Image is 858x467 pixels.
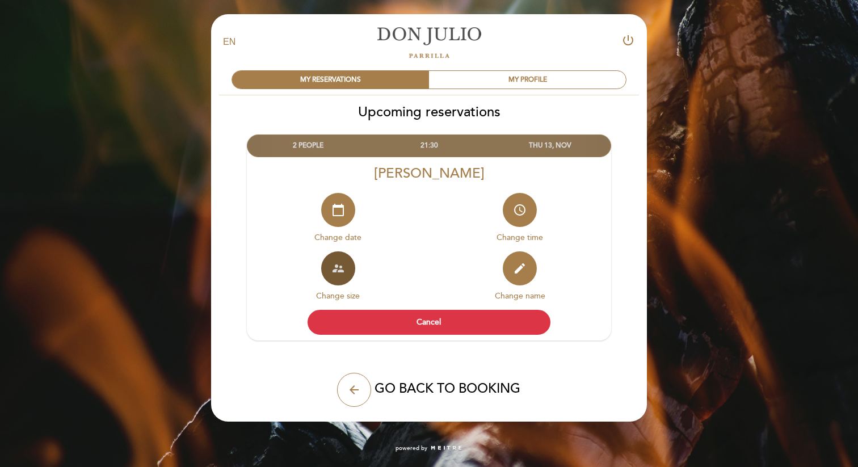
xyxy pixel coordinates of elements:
[430,445,462,451] img: MEITRE
[513,203,527,217] i: access_time
[621,33,635,47] i: power_settings_new
[368,135,489,156] div: 21:30
[358,27,500,58] a: [PERSON_NAME]
[503,193,537,227] button: access_time
[232,71,429,89] div: MY RESERVATIONS
[497,233,543,242] span: Change time
[316,291,360,301] span: Change size
[308,310,550,335] button: Cancel
[396,444,462,452] a: powered by
[429,71,626,89] div: MY PROFILE
[331,203,345,217] i: calendar_today
[621,33,635,51] button: power_settings_new
[247,165,611,182] div: [PERSON_NAME]
[247,135,368,156] div: 2 PEOPLE
[396,444,427,452] span: powered by
[495,291,545,301] span: Change name
[503,251,537,285] button: edit
[490,135,611,156] div: THU 13, NOV
[337,373,371,407] button: arrow_back
[513,262,527,275] i: edit
[211,104,647,120] h2: Upcoming reservations
[321,251,355,285] button: supervisor_account
[321,193,355,227] button: calendar_today
[347,383,361,397] i: arrow_back
[314,233,361,242] span: Change date
[375,381,520,397] span: GO BACK TO BOOKING
[331,262,345,275] i: supervisor_account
